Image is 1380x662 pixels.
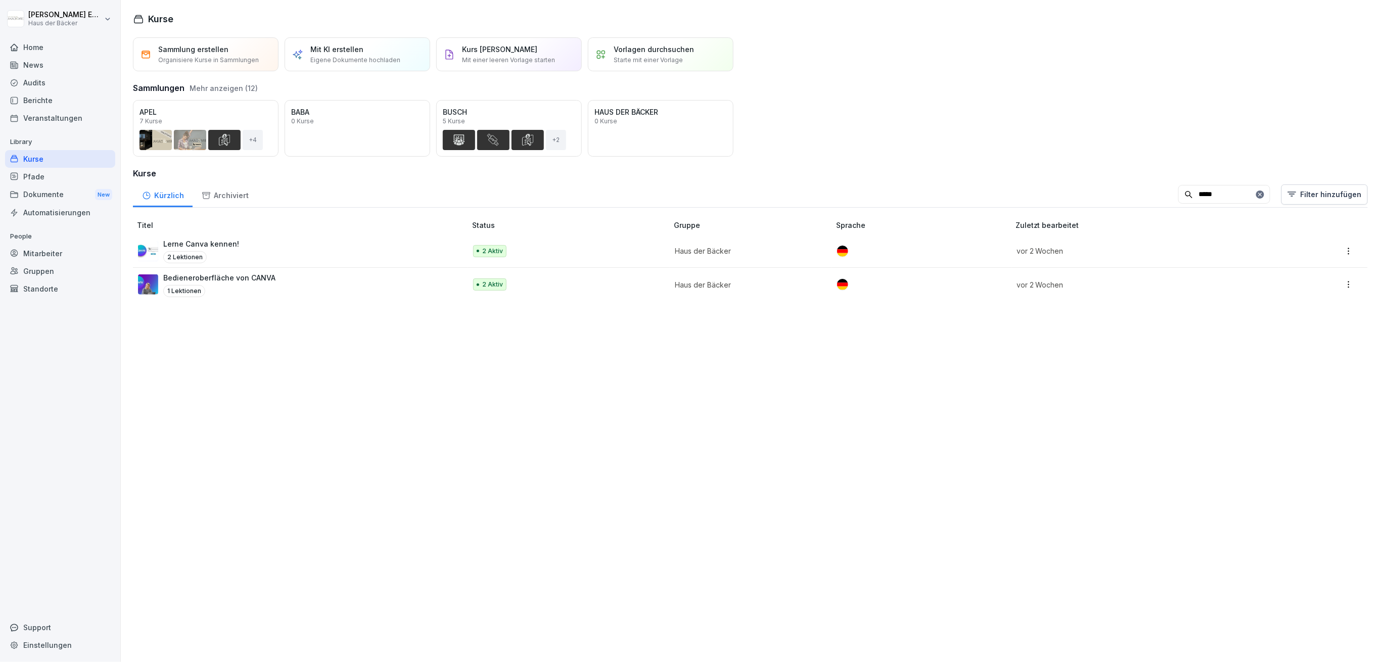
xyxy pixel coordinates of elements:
[5,168,115,185] a: Pfade
[1017,246,1266,256] p: vor 2 Wochen
[5,262,115,280] a: Gruppen
[5,91,115,109] a: Berichte
[163,251,207,263] p: 2 Lektionen
[5,109,115,127] a: Veranstaltungen
[674,220,832,230] p: Gruppe
[5,245,115,262] a: Mitarbeiter
[594,118,617,124] p: 0 Kurse
[5,636,115,654] a: Einstellungen
[462,44,537,55] p: Kurs [PERSON_NAME]
[133,167,1368,179] h3: Kurse
[133,100,279,157] a: APEL7 Kurse+4
[594,107,727,117] p: HAUS DER BÄCKER
[546,130,566,150] div: + 2
[436,100,582,157] a: BUSCH5 Kurse+2
[1017,279,1266,290] p: vor 2 Wochen
[5,56,115,74] a: News
[133,82,185,94] h3: Sammlungen
[5,280,115,298] a: Standorte
[5,150,115,168] a: Kurse
[163,285,205,297] p: 1 Lektionen
[193,181,257,207] a: Archiviert
[5,134,115,150] p: Library
[836,220,1011,230] p: Sprache
[588,100,733,157] a: HAUS DER BÄCKER0 Kurse
[472,220,670,230] p: Status
[462,56,555,65] p: Mit einer leeren Vorlage starten
[1016,220,1278,230] p: Zuletzt bearbeitet
[5,74,115,91] a: Audits
[837,279,848,290] img: de.svg
[190,83,258,93] button: Mehr anzeigen (12)
[675,246,820,256] p: Haus der Bäcker
[5,185,115,204] div: Dokumente
[148,12,173,26] h1: Kurse
[291,118,314,124] p: 0 Kurse
[675,279,820,290] p: Haus der Bäcker
[140,118,162,124] p: 7 Kurse
[243,130,263,150] div: + 4
[137,220,468,230] p: Titel
[95,189,112,201] div: New
[614,44,694,55] p: Vorlagen durchsuchen
[310,44,363,55] p: Mit KI erstellen
[138,274,158,295] img: pnu9hewn4pmg8sslczxvkvou.png
[1281,184,1368,205] button: Filter hinzufügen
[138,241,158,261] img: s66qd3d44r21bikr32egi3fp.png
[158,56,259,65] p: Organisiere Kurse in Sammlungen
[285,100,430,157] a: BABA0 Kurse
[158,44,228,55] p: Sammlung erstellen
[140,107,272,117] p: APEL
[5,228,115,245] p: People
[163,239,239,249] p: Lerne Canva kennen!
[837,246,848,257] img: de.svg
[133,181,193,207] a: Kürzlich
[28,11,102,19] p: [PERSON_NAME] Ehlerding
[482,247,503,256] p: 2 Aktiv
[310,56,400,65] p: Eigene Dokumente hochladen
[163,272,275,283] p: Bedieneroberfläche von CANVA
[443,118,465,124] p: 5 Kurse
[28,20,102,27] p: Haus der Bäcker
[291,107,424,117] p: BABA
[614,56,683,65] p: Starte mit einer Vorlage
[5,619,115,636] div: Support
[482,280,503,289] p: 2 Aktiv
[5,204,115,221] a: Automatisierungen
[443,107,575,117] p: BUSCH
[5,185,115,204] a: DokumenteNew
[5,38,115,56] a: Home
